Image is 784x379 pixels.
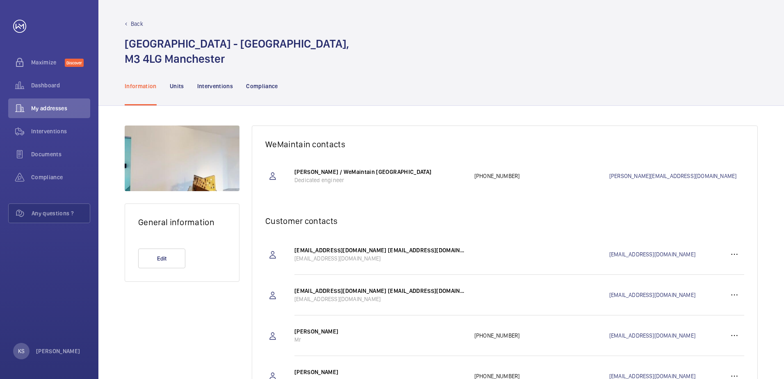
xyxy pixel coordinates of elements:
h1: [GEOGRAPHIC_DATA] - [GEOGRAPHIC_DATA], M3 4LG Manchester [125,36,349,66]
p: [PERSON_NAME] [36,347,80,355]
span: Dashboard [31,81,90,89]
p: KS [18,347,25,355]
h2: WeMaintain contacts [265,139,744,149]
p: [EMAIL_ADDRESS][DOMAIN_NAME] [EMAIL_ADDRESS][DOMAIN_NAME] [294,287,466,295]
p: Mr [294,336,466,344]
span: Any questions ? [32,209,90,217]
a: [EMAIL_ADDRESS][DOMAIN_NAME] [609,250,725,258]
span: Compliance [31,173,90,181]
p: Back [131,20,143,28]
span: Interventions [31,127,90,135]
p: [PERSON_NAME] / WeMaintain [GEOGRAPHIC_DATA] [294,168,466,176]
p: Units [170,82,184,90]
p: [PERSON_NAME] [294,327,466,336]
p: [EMAIL_ADDRESS][DOMAIN_NAME] [294,295,466,303]
p: Dedicated engineer [294,176,466,184]
span: Documents [31,150,90,158]
p: Compliance [246,82,278,90]
span: My addresses [31,104,90,112]
span: Maximize [31,58,65,66]
span: Discover [65,59,84,67]
p: Interventions [197,82,233,90]
p: [EMAIL_ADDRESS][DOMAIN_NAME] [EMAIL_ADDRESS][DOMAIN_NAME] [294,246,466,254]
p: [PHONE_NUMBER] [474,172,609,180]
button: Edit [138,249,185,268]
h2: Customer contacts [265,216,744,226]
p: [PERSON_NAME] [294,368,466,376]
p: Information [125,82,157,90]
a: [EMAIL_ADDRESS][DOMAIN_NAME] [609,331,725,340]
a: [PERSON_NAME][EMAIL_ADDRESS][DOMAIN_NAME] [609,172,744,180]
p: [PHONE_NUMBER] [474,331,609,340]
a: [EMAIL_ADDRESS][DOMAIN_NAME] [609,291,725,299]
h2: General information [138,217,226,227]
p: [EMAIL_ADDRESS][DOMAIN_NAME] [294,254,466,263]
